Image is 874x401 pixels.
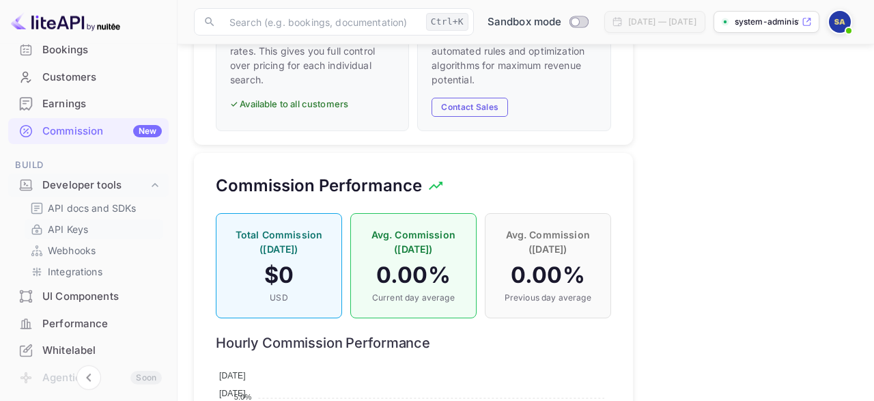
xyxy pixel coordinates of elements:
[8,91,169,116] a: Earnings
[8,91,169,117] div: Earnings
[8,118,169,143] a: CommissionNew
[230,98,395,111] p: ✓ Available to all customers
[216,175,422,197] h5: Commission Performance
[42,178,148,193] div: Developer tools
[221,8,421,36] input: Search (e.g. bookings, documentation)
[8,311,169,336] a: Performance
[25,262,163,281] div: Integrations
[42,124,162,139] div: Commission
[8,174,169,197] div: Developer tools
[8,284,169,310] div: UI Components
[234,393,252,401] tspan: 5.0%
[8,158,169,173] span: Build
[11,11,120,33] img: LiteAPI logo
[48,264,102,279] p: Integrations
[76,365,101,390] button: Collapse navigation
[735,16,799,28] p: system-administrator-s...
[432,15,596,87] p: Advanced dynamic markup managed by LiteAPI with automated rules and optimization algorithms for m...
[365,262,462,289] h4: 0.00 %
[30,243,158,258] a: Webhooks
[42,316,162,332] div: Performance
[42,289,162,305] div: UI Components
[829,11,851,33] img: System Administrator
[488,14,562,30] span: Sandbox mode
[42,70,162,85] div: Customers
[8,64,169,89] a: Customers
[628,16,696,28] div: [DATE] — [DATE]
[30,222,158,236] a: API Keys
[30,264,158,279] a: Integrations
[25,240,163,260] div: Webhooks
[8,64,169,91] div: Customers
[482,14,593,30] div: Switch to Production mode
[8,284,169,309] a: UI Components
[42,42,162,58] div: Bookings
[432,98,508,117] button: Contact Sales
[25,198,163,218] div: API docs and SDKs
[8,37,169,62] a: Bookings
[25,219,163,239] div: API Keys
[8,118,169,145] div: CommissionNew
[365,227,462,256] p: Avg. Commission ([DATE])
[48,201,137,215] p: API docs and SDKs
[8,337,169,364] div: Whitelabel
[219,371,246,381] span: [DATE]
[8,37,169,64] div: Bookings
[230,262,328,289] h4: $ 0
[8,311,169,337] div: Performance
[42,96,162,112] div: Earnings
[219,389,246,398] span: [DATE]
[30,201,158,215] a: API docs and SDKs
[216,335,611,351] h6: Hourly Commission Performance
[42,343,162,359] div: Whitelabel
[499,262,597,289] h4: 0.00 %
[133,125,162,137] div: New
[499,227,597,256] p: Avg. Commission ([DATE])
[365,292,462,304] p: Current day average
[499,292,597,304] p: Previous day average
[230,227,328,256] p: Total Commission ([DATE])
[230,292,328,304] p: USD
[48,222,88,236] p: API Keys
[230,15,395,87] p: Provide markup percentages at the request level when searching for rates. This gives you full con...
[48,243,96,258] p: Webhooks
[8,337,169,363] a: Whitelabel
